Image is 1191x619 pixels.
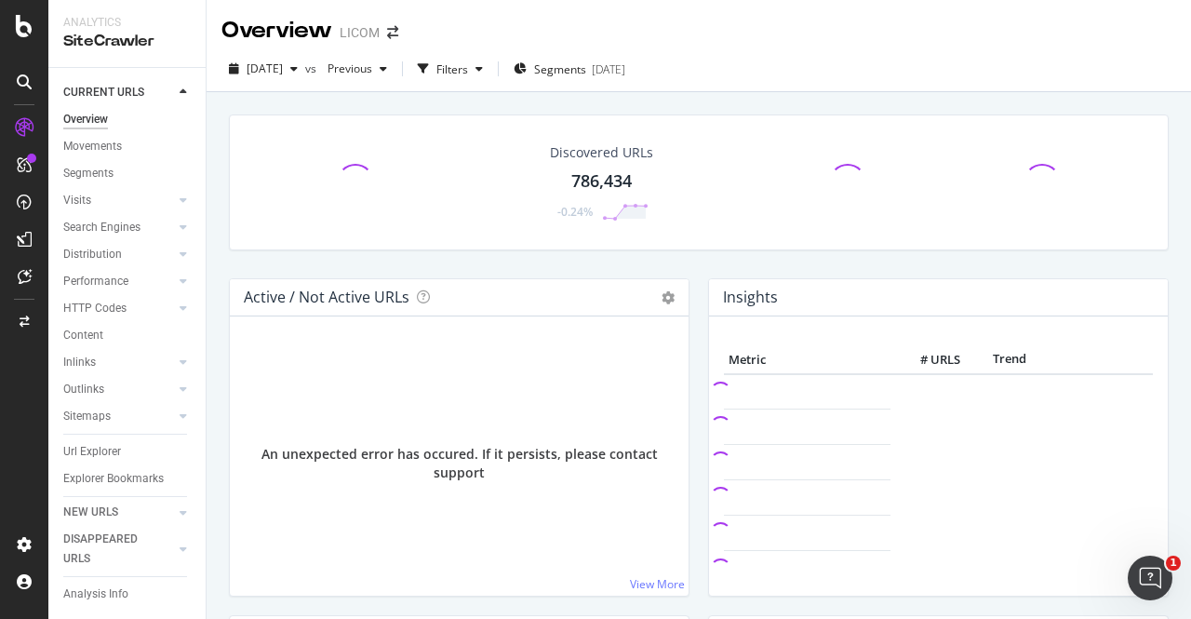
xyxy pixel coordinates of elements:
div: Distribution [63,245,122,264]
span: Segments [534,61,586,77]
h4: Insights [723,285,778,310]
a: Segments [63,164,193,183]
i: Options [662,291,675,304]
span: vs [305,61,320,76]
div: [DATE] [592,61,625,77]
div: Outlinks [63,380,104,399]
div: LICOM [340,23,380,42]
h4: Active / Not Active URLs [244,285,409,310]
div: Analytics [63,15,191,31]
a: Url Explorer [63,442,193,462]
div: NEW URLS [63,503,118,522]
div: -0.24% [557,204,593,220]
div: Explorer Bookmarks [63,469,164,489]
a: Analysis Info [63,585,193,604]
div: arrow-right-arrow-left [387,26,398,39]
button: Segments[DATE] [506,54,633,84]
th: Metric [724,346,890,374]
div: DISAPPEARED URLS [63,530,157,569]
a: Explorer Bookmarks [63,469,193,489]
div: Sitemaps [63,407,111,426]
a: Distribution [63,245,174,264]
a: DISAPPEARED URLS [63,530,174,569]
a: NEW URLS [63,503,174,522]
div: Performance [63,272,128,291]
div: CURRENT URLS [63,83,144,102]
div: Filters [436,61,468,77]
button: Previous [320,54,395,84]
a: Content [63,326,193,345]
th: Trend [965,346,1055,374]
span: An unexpected error has occured. If it persists, please contact support [245,445,674,482]
button: [DATE] [221,54,305,84]
span: 1 [1166,556,1181,571]
div: SiteCrawler [63,31,191,52]
div: Inlinks [63,353,96,372]
a: Inlinks [63,353,174,372]
a: Visits [63,191,174,210]
a: Sitemaps [63,407,174,426]
div: Analysis Info [63,585,128,604]
a: Outlinks [63,380,174,399]
a: HTTP Codes [63,299,174,318]
th: # URLS [890,346,965,374]
div: Content [63,326,103,345]
div: Search Engines [63,218,141,237]
span: Previous [320,61,372,76]
div: Url Explorer [63,442,121,462]
span: 2025 Aug. 29th [247,61,283,76]
iframe: Intercom live chat [1128,556,1172,600]
div: 786,434 [571,169,632,194]
a: CURRENT URLS [63,83,174,102]
div: HTTP Codes [63,299,127,318]
div: Discovered URLs [550,143,653,162]
div: Overview [63,110,108,129]
a: Performance [63,272,174,291]
a: Search Engines [63,218,174,237]
div: Movements [63,137,122,156]
a: Movements [63,137,193,156]
div: Segments [63,164,114,183]
div: Overview [221,15,332,47]
div: Visits [63,191,91,210]
a: View More [630,576,685,592]
button: Filters [410,54,490,84]
a: Overview [63,110,193,129]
